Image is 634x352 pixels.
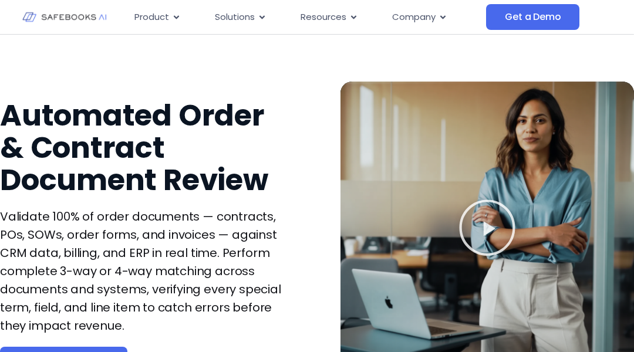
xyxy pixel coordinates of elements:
[125,6,486,29] nav: Menu
[458,198,517,260] div: Play Video
[125,6,486,29] div: Menu Toggle
[134,11,169,24] span: Product
[301,11,346,24] span: Resources
[486,4,579,30] a: Get a Demo
[392,11,436,24] span: Company
[215,11,255,24] span: Solutions
[505,11,561,23] span: Get a Demo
